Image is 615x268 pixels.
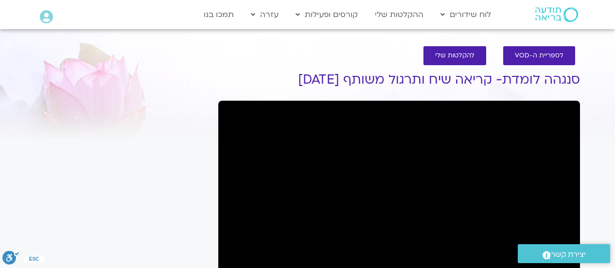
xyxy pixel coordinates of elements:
a: עזרה [246,5,283,24]
span: להקלטות שלי [435,52,474,59]
span: לספריית ה-VOD [515,52,563,59]
a: לספריית ה-VOD [503,46,575,65]
img: תודעה בריאה [535,7,578,22]
a: תמכו בנו [199,5,239,24]
a: לוח שידורים [436,5,496,24]
span: יצירת קשר [551,248,586,261]
a: קורסים ופעילות [291,5,363,24]
h1: סנגהה לומדת- קריאה שיח ותרגול משותף [DATE] [218,72,580,87]
a: יצירת קשר [518,244,610,263]
a: ההקלטות שלי [370,5,428,24]
a: להקלטות שלי [423,46,486,65]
